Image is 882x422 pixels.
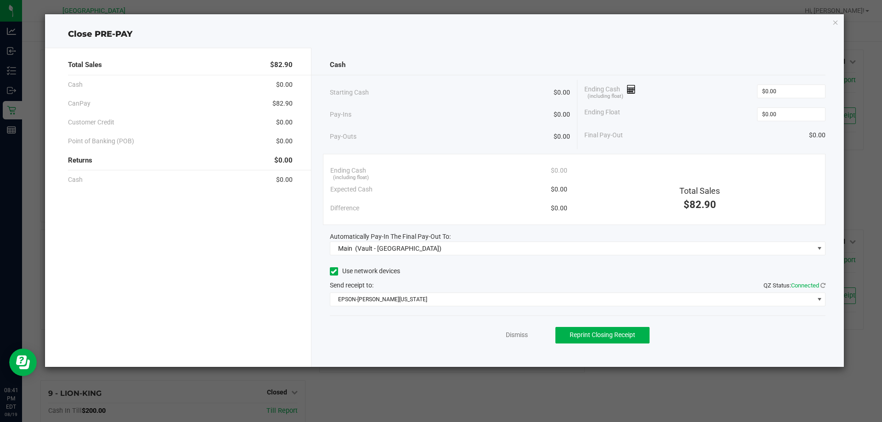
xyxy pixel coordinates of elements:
[330,266,400,276] label: Use network devices
[68,136,134,146] span: Point of Banking (POB)
[330,203,359,213] span: Difference
[276,175,293,185] span: $0.00
[551,203,567,213] span: $0.00
[330,110,351,119] span: Pay-Ins
[551,185,567,194] span: $0.00
[809,130,825,140] span: $0.00
[68,60,102,70] span: Total Sales
[68,118,114,127] span: Customer Credit
[330,233,451,240] span: Automatically Pay-In The Final Pay-Out To:
[330,185,373,194] span: Expected Cash
[68,175,83,185] span: Cash
[45,28,844,40] div: Close PRE-PAY
[584,107,620,121] span: Ending Float
[584,84,636,98] span: Ending Cash
[551,166,567,175] span: $0.00
[274,155,293,166] span: $0.00
[276,118,293,127] span: $0.00
[68,99,90,108] span: CanPay
[272,99,293,108] span: $82.90
[684,199,716,210] span: $82.90
[506,330,528,340] a: Dismiss
[338,245,352,252] span: Main
[554,88,570,97] span: $0.00
[584,130,623,140] span: Final Pay-Out
[330,166,366,175] span: Ending Cash
[355,245,441,252] span: (Vault - [GEOGRAPHIC_DATA])
[330,60,345,70] span: Cash
[554,110,570,119] span: $0.00
[68,80,83,90] span: Cash
[333,174,369,182] span: (including float)
[276,136,293,146] span: $0.00
[554,132,570,141] span: $0.00
[330,281,373,289] span: Send receipt to:
[270,60,293,70] span: $82.90
[9,349,37,376] iframe: Resource center
[330,293,814,306] span: EPSON-[PERSON_NAME][US_STATE]
[791,282,819,289] span: Connected
[679,186,720,196] span: Total Sales
[276,80,293,90] span: $0.00
[68,151,293,170] div: Returns
[570,331,635,338] span: Reprint Closing Receipt
[763,282,825,289] span: QZ Status:
[555,327,650,343] button: Reprint Closing Receipt
[330,88,369,97] span: Starting Cash
[330,132,356,141] span: Pay-Outs
[588,93,623,101] span: (including float)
